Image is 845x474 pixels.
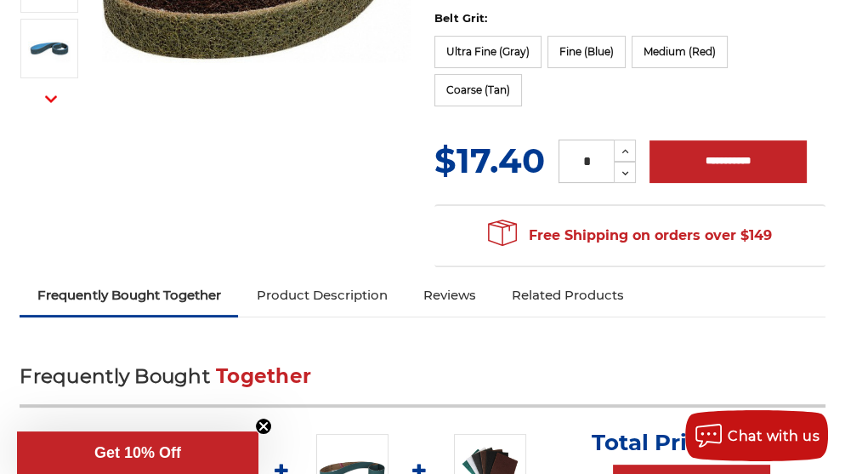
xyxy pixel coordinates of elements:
a: Product Description [238,277,405,314]
span: Chat with us [728,428,819,444]
span: Together [216,364,311,388]
p: Total Price: [592,429,792,456]
span: $17.40 [434,140,545,181]
button: Close teaser [255,418,272,435]
a: Related Products [493,277,641,314]
label: Belt Grit: [434,10,825,27]
span: Frequently Bought [20,364,209,388]
a: Reviews [405,277,493,314]
span: Free Shipping on orders over $149 [488,219,772,253]
div: Get 10% OffClose teaser [17,431,258,474]
img: 2"x42" Fine Surface Conditioning Belt [28,27,71,70]
a: Frequently Bought Together [20,277,238,314]
span: Get 10% Off [94,444,181,461]
button: Chat with us [685,410,828,461]
button: Next [31,80,71,117]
